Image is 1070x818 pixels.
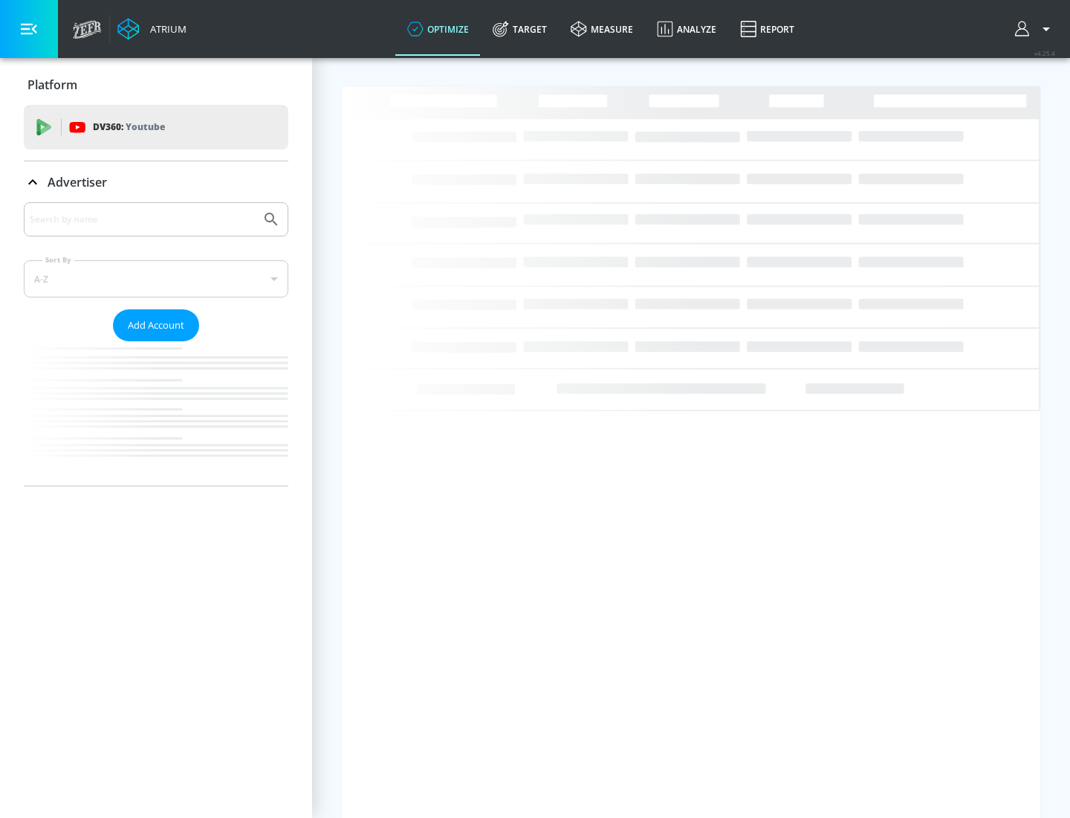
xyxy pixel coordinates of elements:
[24,161,288,203] div: Advertiser
[24,260,288,297] div: A-Z
[24,64,288,106] div: Platform
[24,202,288,486] div: Advertiser
[645,2,728,56] a: Analyze
[24,341,288,486] nav: list of Advertiser
[144,22,187,36] div: Atrium
[481,2,559,56] a: Target
[48,174,107,190] p: Advertiser
[1034,49,1055,57] span: v 4.25.4
[395,2,481,56] a: optimize
[30,210,255,229] input: Search by name
[24,105,288,149] div: DV360: Youtube
[42,255,74,265] label: Sort By
[117,18,187,40] a: Atrium
[93,119,165,135] p: DV360:
[27,77,77,93] p: Platform
[559,2,645,56] a: measure
[728,2,806,56] a: Report
[128,317,184,334] span: Add Account
[126,119,165,135] p: Youtube
[113,309,199,341] button: Add Account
